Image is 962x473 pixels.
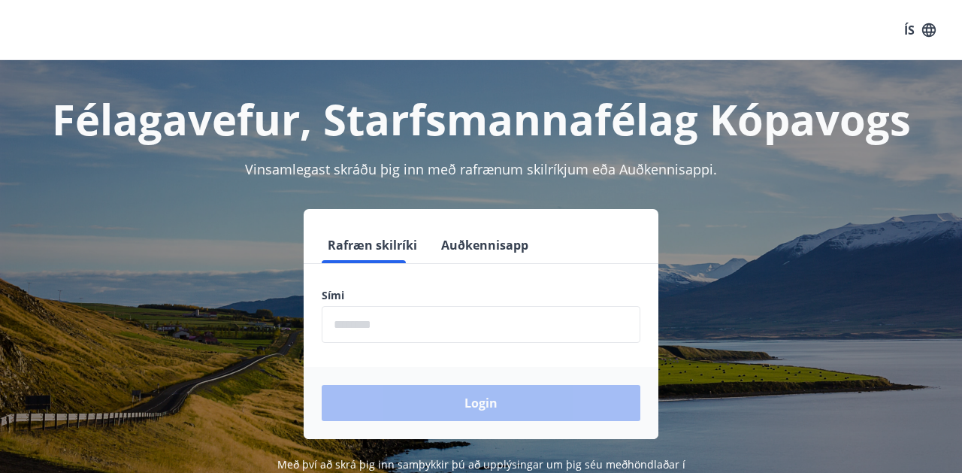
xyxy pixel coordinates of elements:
[435,227,534,263] button: Auðkennisapp
[245,160,717,178] span: Vinsamlegast skráðu þig inn með rafrænum skilríkjum eða Auðkennisappi.
[322,227,423,263] button: Rafræn skilríki
[18,90,944,147] h1: Félagavefur, Starfsmannafélag Kópavogs
[322,288,640,303] label: Sími
[896,17,944,44] button: ÍS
